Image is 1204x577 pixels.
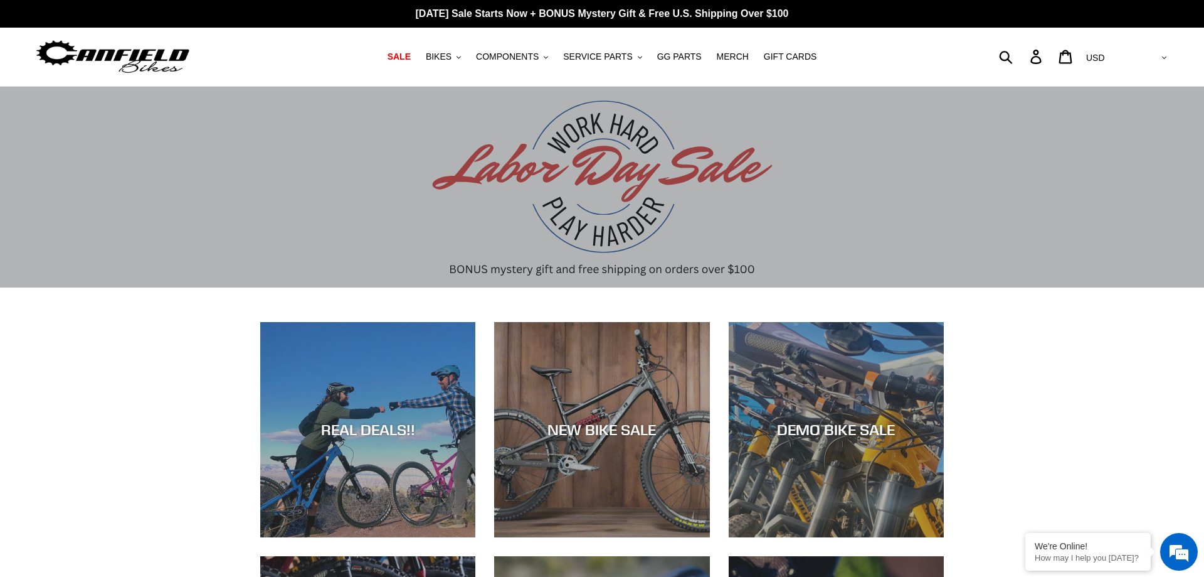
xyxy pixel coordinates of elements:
[729,421,944,439] div: DEMO BIKE SALE
[388,51,411,62] span: SALE
[657,51,702,62] span: GG PARTS
[1035,553,1141,563] p: How may I help you today?
[1035,541,1141,551] div: We're Online!
[420,48,467,65] button: BIKES
[34,37,191,77] img: Canfield Bikes
[494,421,709,439] div: NEW BIKE SALE
[557,48,648,65] button: SERVICE PARTS
[1006,43,1038,70] input: Search
[494,322,709,537] a: NEW BIKE SALE
[563,51,632,62] span: SERVICE PARTS
[381,48,417,65] a: SALE
[260,322,475,537] a: REAL DEALS!!
[426,51,451,62] span: BIKES
[717,51,749,62] span: MERCH
[651,48,708,65] a: GG PARTS
[758,48,823,65] a: GIFT CARDS
[710,48,755,65] a: MERCH
[476,51,539,62] span: COMPONENTS
[764,51,817,62] span: GIFT CARDS
[260,421,475,439] div: REAL DEALS!!
[729,322,944,537] a: DEMO BIKE SALE
[470,48,554,65] button: COMPONENTS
